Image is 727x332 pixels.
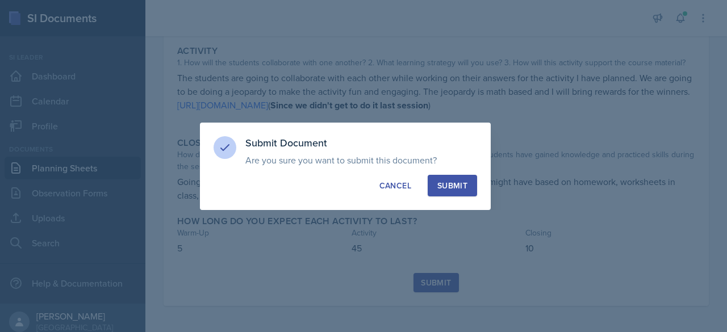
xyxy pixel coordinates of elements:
[370,175,421,196] button: Cancel
[428,175,477,196] button: Submit
[437,180,467,191] div: Submit
[379,180,411,191] div: Cancel
[245,136,477,150] h3: Submit Document
[245,154,477,166] p: Are you sure you want to submit this document?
